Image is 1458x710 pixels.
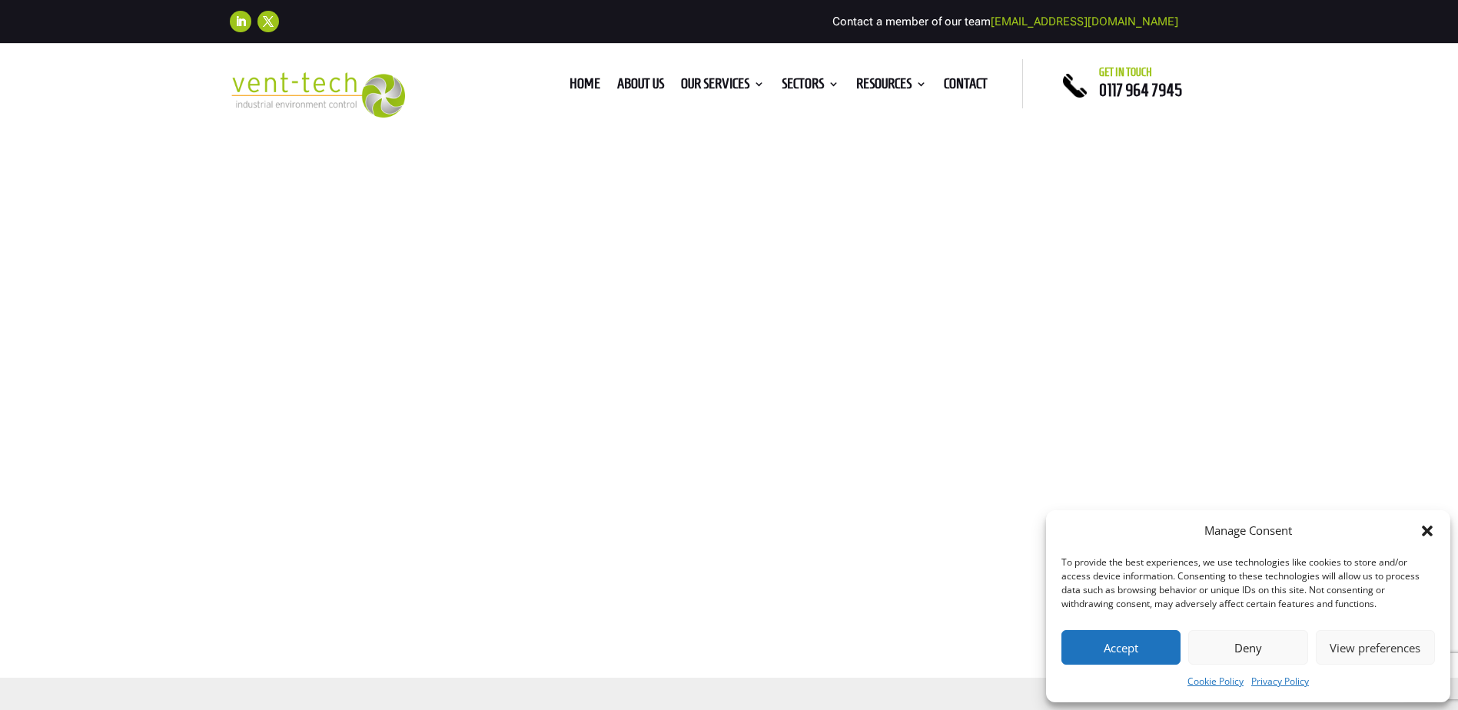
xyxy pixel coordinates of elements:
a: Follow on X [257,11,279,32]
a: Privacy Policy [1251,672,1309,691]
div: To provide the best experiences, we use technologies like cookies to store and/or access device i... [1061,556,1433,611]
a: Home [570,78,600,95]
div: Close dialog [1420,523,1435,539]
a: Sectors [782,78,839,95]
button: Deny [1188,630,1307,665]
div: Manage Consent [1204,522,1292,540]
span: Get in touch [1099,66,1152,78]
button: View preferences [1316,630,1435,665]
a: Contact [944,78,988,95]
button: Accept [1061,630,1181,665]
a: [EMAIL_ADDRESS][DOMAIN_NAME] [991,15,1178,28]
a: Resources [856,78,927,95]
a: 0117 964 7945 [1099,81,1182,99]
a: Cookie Policy [1187,672,1244,691]
a: Follow on LinkedIn [230,11,251,32]
img: 2023-09-27T08_35_16.549ZVENT-TECH---Clear-background [230,72,406,118]
span: Contact a member of our team [832,15,1178,28]
a: Our Services [681,78,765,95]
a: About us [617,78,664,95]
